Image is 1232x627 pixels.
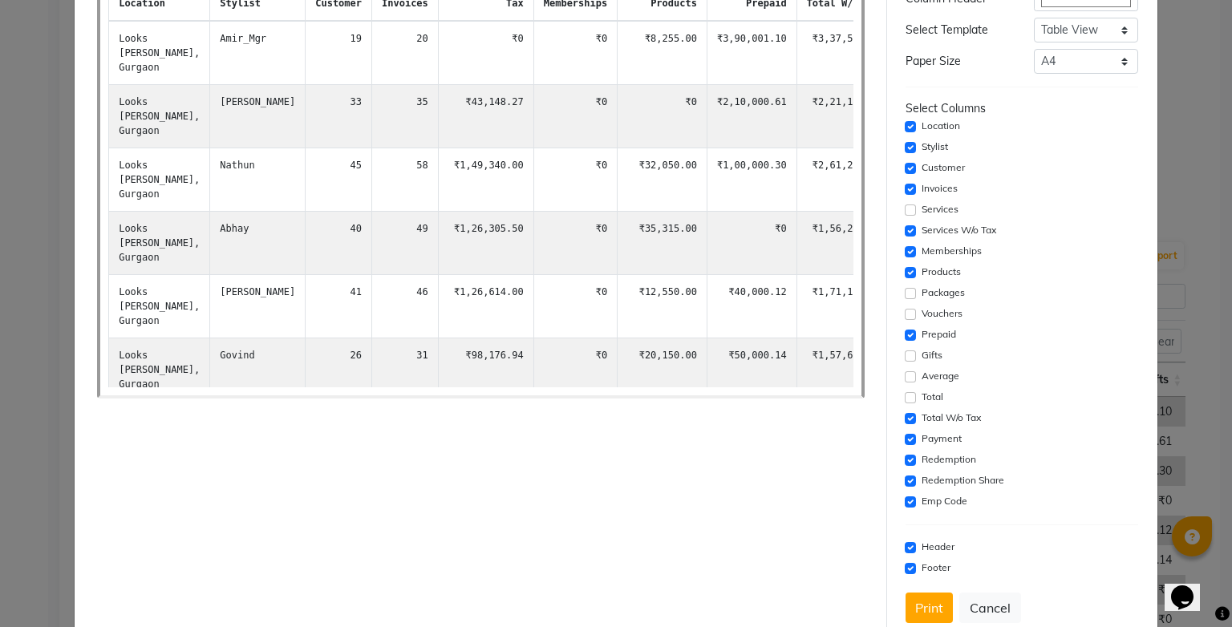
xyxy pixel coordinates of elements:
[922,473,1004,487] label: Redemption Share
[796,21,892,85] td: ₹3,37,505.16
[533,85,617,148] td: ₹0
[618,275,707,338] td: ₹12,550.00
[796,338,892,402] td: ₹1,57,626.20
[922,452,976,467] label: Redemption
[906,100,1138,117] div: Select Columns
[796,275,892,338] td: ₹1,71,148.00
[922,223,996,237] label: Services W/o Tax
[922,540,954,554] label: Header
[109,85,210,148] td: Looks [PERSON_NAME], Gurgaon
[438,85,533,148] td: ₹43,148.27
[533,338,617,402] td: ₹0
[922,348,942,362] label: Gifts
[618,212,707,275] td: ₹35,315.00
[922,494,967,508] label: Emp Code
[438,338,533,402] td: ₹98,176.94
[922,560,950,575] label: Footer
[618,148,707,212] td: ₹32,050.00
[210,275,306,338] td: [PERSON_NAME]
[922,119,960,133] label: Location
[438,212,533,275] td: ₹1,26,305.50
[306,21,372,85] td: 19
[306,212,372,275] td: 40
[922,140,948,154] label: Stylist
[922,202,958,216] label: Services
[894,22,1022,38] div: Select Template
[796,212,892,275] td: ₹1,56,233.46
[438,275,533,338] td: ₹1,26,614.00
[372,275,439,338] td: 46
[533,275,617,338] td: ₹0
[894,53,1022,70] div: Paper Size
[109,148,210,212] td: Looks [PERSON_NAME], Gurgaon
[306,85,372,148] td: 33
[210,148,306,212] td: Nathun
[922,327,956,342] label: Prepaid
[796,148,892,212] td: ₹2,61,247.01
[707,85,796,148] td: ₹2,10,000.61
[210,212,306,275] td: Abhay
[922,181,958,196] label: Invoices
[372,148,439,212] td: 58
[109,21,210,85] td: Looks [PERSON_NAME], Gurgaon
[922,369,959,383] label: Average
[306,275,372,338] td: 41
[796,85,892,148] td: ₹2,21,114.87
[109,275,210,338] td: Looks [PERSON_NAME], Gurgaon
[533,148,617,212] td: ₹0
[438,148,533,212] td: ₹1,49,340.00
[707,21,796,85] td: ₹3,90,001.10
[922,244,982,258] label: Memberships
[618,85,707,148] td: ₹0
[372,85,439,148] td: 35
[707,275,796,338] td: ₹40,000.12
[959,593,1021,623] button: Cancel
[618,338,707,402] td: ₹20,150.00
[707,148,796,212] td: ₹1,00,000.30
[707,338,796,402] td: ₹50,000.14
[109,212,210,275] td: Looks [PERSON_NAME], Gurgaon
[210,338,306,402] td: Govind
[922,411,981,425] label: Total W/o Tax
[533,21,617,85] td: ₹0
[906,593,953,623] button: Print
[372,212,439,275] td: 49
[306,148,372,212] td: 45
[922,160,965,175] label: Customer
[438,21,533,85] td: ₹0
[1165,563,1216,611] iframe: chat widget
[210,21,306,85] td: Amir_Mgr
[922,431,962,446] label: Payment
[922,265,961,279] label: Products
[306,338,372,402] td: 26
[109,338,210,402] td: Looks [PERSON_NAME], Gurgaon
[372,338,439,402] td: 31
[922,285,965,300] label: Packages
[707,212,796,275] td: ₹0
[533,212,617,275] td: ₹0
[372,21,439,85] td: 20
[210,85,306,148] td: [PERSON_NAME]
[618,21,707,85] td: ₹8,255.00
[922,390,943,404] label: Total
[922,306,962,321] label: Vouchers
